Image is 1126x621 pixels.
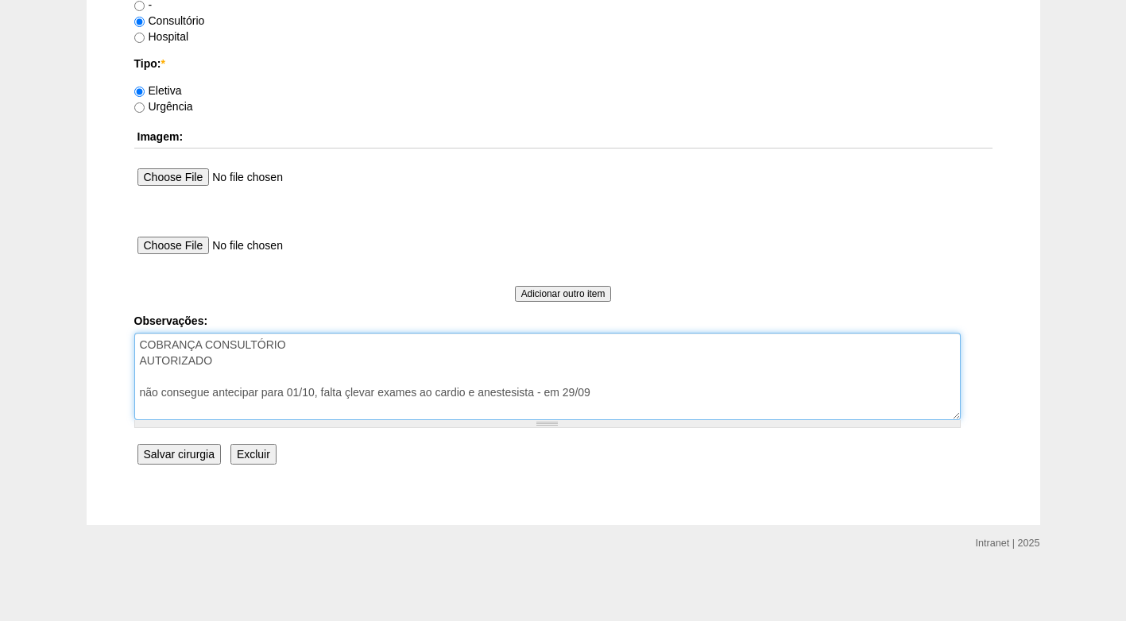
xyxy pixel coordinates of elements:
label: Eletiva [134,84,182,97]
input: Excluir [230,444,277,465]
th: Imagem: [134,125,993,148]
input: Hospital [134,33,145,43]
input: - [134,1,145,11]
label: Consultório [134,14,205,27]
input: Salvar cirurgia [137,444,221,465]
textarea: COBRANÇA CONSULTÓRIO AUTORIZADO [134,333,961,420]
label: Observações: [134,313,993,329]
label: Urgência [134,100,193,113]
input: Adicionar outro item [515,286,612,302]
span: Este campo é obrigatório. [161,57,164,70]
div: Intranet | 2025 [976,535,1040,551]
label: Tipo: [134,56,993,71]
input: Eletiva [134,87,145,97]
label: Hospital [134,30,189,43]
input: Urgência [134,102,145,113]
input: Consultório [134,17,145,27]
